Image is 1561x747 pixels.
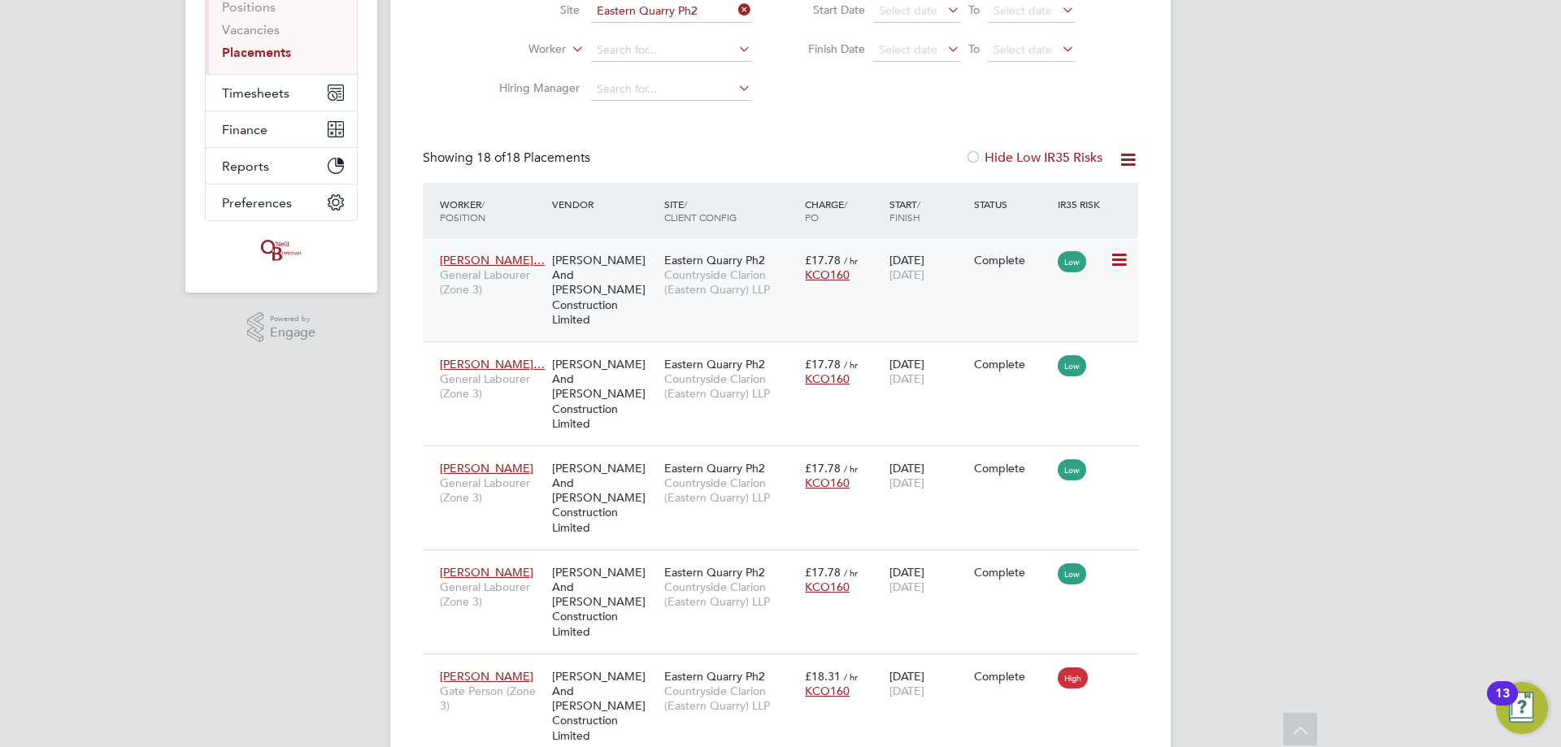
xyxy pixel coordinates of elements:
div: [DATE] [885,661,970,706]
div: Vendor [548,189,660,219]
label: Finish Date [792,41,865,56]
button: Open Resource Center, 13 new notifications [1496,682,1548,734]
span: £18.31 [805,669,841,684]
span: / hr [844,671,858,683]
div: [DATE] [885,453,970,498]
span: Countryside Clarion (Eastern Quarry) LLP [664,684,797,713]
span: / Finish [889,198,920,224]
div: Complete [974,565,1050,580]
div: [PERSON_NAME] And [PERSON_NAME] Construction Limited [548,245,660,335]
div: [DATE] [885,245,970,290]
span: £17.78 [805,357,841,371]
span: / hr [844,463,858,475]
label: Start Date [792,2,865,17]
span: [PERSON_NAME] [440,461,533,476]
div: Complete [974,669,1050,684]
span: [DATE] [889,476,924,490]
span: KCO160 [805,476,850,490]
span: / hr [844,358,858,371]
span: General Labourer (Zone 3) [440,476,544,505]
div: [PERSON_NAME] And [PERSON_NAME] Construction Limited [548,453,660,543]
div: [PERSON_NAME] And [PERSON_NAME] Construction Limited [548,557,660,647]
span: [PERSON_NAME]… [440,357,545,371]
span: 18 Placements [476,150,590,166]
span: / hr [844,567,858,579]
span: Select date [879,42,937,57]
div: [PERSON_NAME] And [PERSON_NAME] Construction Limited [548,349,660,439]
span: Countryside Clarion (Eastern Quarry) LLP [664,371,797,401]
div: Status [970,189,1054,219]
span: 18 of [476,150,506,166]
div: Site [660,189,801,232]
a: [PERSON_NAME]…General Labourer (Zone 3)[PERSON_NAME] And [PERSON_NAME] Construction LimitedEaster... [436,348,1138,362]
a: Go to home page [205,237,358,263]
a: [PERSON_NAME]General Labourer (Zone 3)[PERSON_NAME] And [PERSON_NAME] Construction LimitedEastern... [436,452,1138,466]
label: Site [486,2,580,17]
button: Reports [206,148,357,184]
span: £17.78 [805,461,841,476]
span: / hr [844,254,858,267]
span: / Position [440,198,485,224]
a: [PERSON_NAME]…General Labourer (Zone 3)[PERSON_NAME] And [PERSON_NAME] Construction LimitedEaster... [436,244,1138,258]
div: Complete [974,253,1050,267]
a: [PERSON_NAME]Gate Person (Zone 3)[PERSON_NAME] And [PERSON_NAME] Construction LimitedEastern Quar... [436,660,1138,674]
span: Countryside Clarion (Eastern Quarry) LLP [664,580,797,609]
span: [DATE] [889,580,924,594]
span: Eastern Quarry Ph2 [664,253,765,267]
div: Showing [423,150,594,167]
span: General Labourer (Zone 3) [440,267,544,297]
label: Worker [472,41,566,58]
div: [DATE] [885,349,970,394]
label: Hide Low IR35 Risks [965,150,1102,166]
span: £17.78 [805,565,841,580]
div: Start [885,189,970,232]
span: [PERSON_NAME] [440,669,533,684]
span: / Client Config [664,198,737,224]
span: Finance [222,122,267,137]
span: Preferences [222,195,292,211]
span: Countryside Clarion (Eastern Quarry) LLP [664,267,797,297]
a: Vacancies [222,22,280,37]
div: Worker [436,189,548,232]
span: Reports [222,159,269,174]
span: Gate Person (Zone 3) [440,684,544,713]
input: Search for... [591,78,751,101]
span: Eastern Quarry Ph2 [664,357,765,371]
span: Low [1058,251,1086,272]
span: Low [1058,355,1086,376]
span: [DATE] [889,267,924,282]
span: General Labourer (Zone 3) [440,580,544,609]
span: [DATE] [889,684,924,698]
span: Eastern Quarry Ph2 [664,565,765,580]
span: Low [1058,563,1086,584]
a: Powered byEngage [247,312,316,343]
span: Powered by [270,312,315,326]
div: 13 [1495,693,1510,714]
button: Finance [206,111,357,147]
a: Placements [222,45,291,60]
span: / PO [805,198,847,224]
label: Hiring Manager [486,80,580,95]
div: IR35 Risk [1054,189,1110,219]
span: £17.78 [805,253,841,267]
span: Select date [994,3,1052,18]
span: Select date [994,42,1052,57]
span: Select date [879,3,937,18]
button: Timesheets [206,75,357,111]
span: Timesheets [222,85,289,101]
div: Charge [801,189,885,232]
span: KCO160 [805,580,850,594]
img: oneillandbrennan-logo-retina.png [258,237,305,263]
a: [PERSON_NAME]General Labourer (Zone 3)[PERSON_NAME] And [PERSON_NAME] Construction LimitedEastern... [436,556,1138,570]
span: [PERSON_NAME] [440,565,533,580]
div: Complete [974,357,1050,371]
span: Countryside Clarion (Eastern Quarry) LLP [664,476,797,505]
span: [DATE] [889,371,924,386]
button: Preferences [206,185,357,220]
span: KCO160 [805,267,850,282]
span: High [1058,667,1088,688]
div: Complete [974,461,1050,476]
span: General Labourer (Zone 3) [440,371,544,401]
span: Eastern Quarry Ph2 [664,461,765,476]
span: KCO160 [805,371,850,386]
